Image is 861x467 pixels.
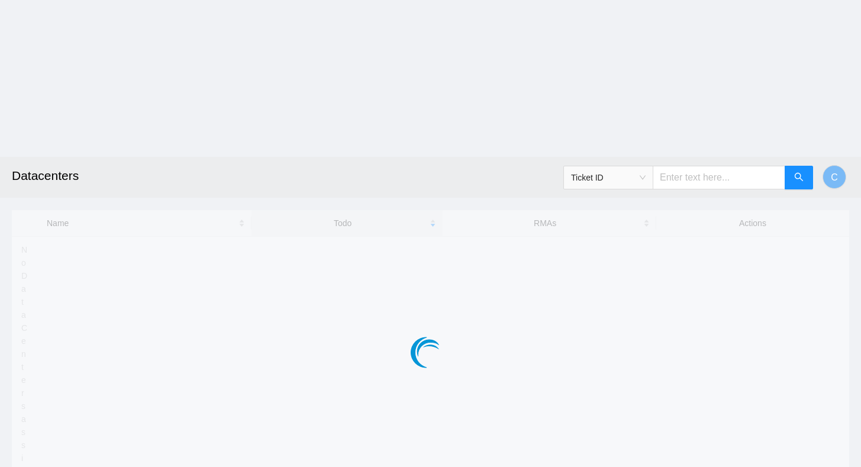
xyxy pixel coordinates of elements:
button: search [785,166,813,189]
span: search [794,172,804,183]
input: Enter text here... [653,166,785,189]
h2: Datacenters [12,157,598,195]
button: C [823,165,846,189]
span: C [831,170,838,185]
span: Ticket ID [571,169,646,186]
